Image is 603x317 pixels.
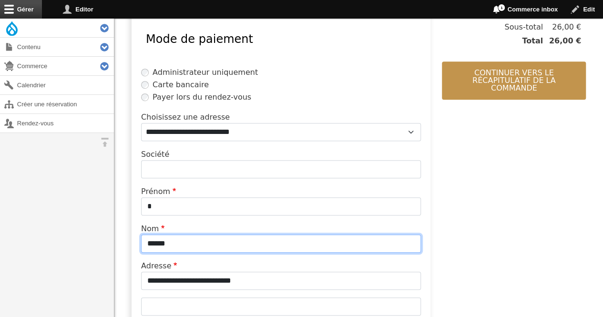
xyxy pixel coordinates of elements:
span: Mode de paiement [146,32,253,46]
button: Continuer vers le récapitulatif de la commande [442,61,586,100]
span: Total [522,35,543,47]
button: Orientation horizontale [95,133,114,152]
label: Société [141,149,169,160]
label: Nom [141,223,167,235]
span: 26,00 € [543,21,581,33]
label: Administrateur uniquement [153,67,258,78]
label: Choisissez une adresse [141,112,230,123]
label: Prénom [141,186,178,197]
span: Sous-total [504,21,543,33]
label: Carte bancaire [153,79,209,91]
span: 1 [498,4,505,11]
label: Adresse [141,260,179,272]
span: 26,00 € [543,35,581,47]
label: Payer lors du rendez-vous [153,92,251,103]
